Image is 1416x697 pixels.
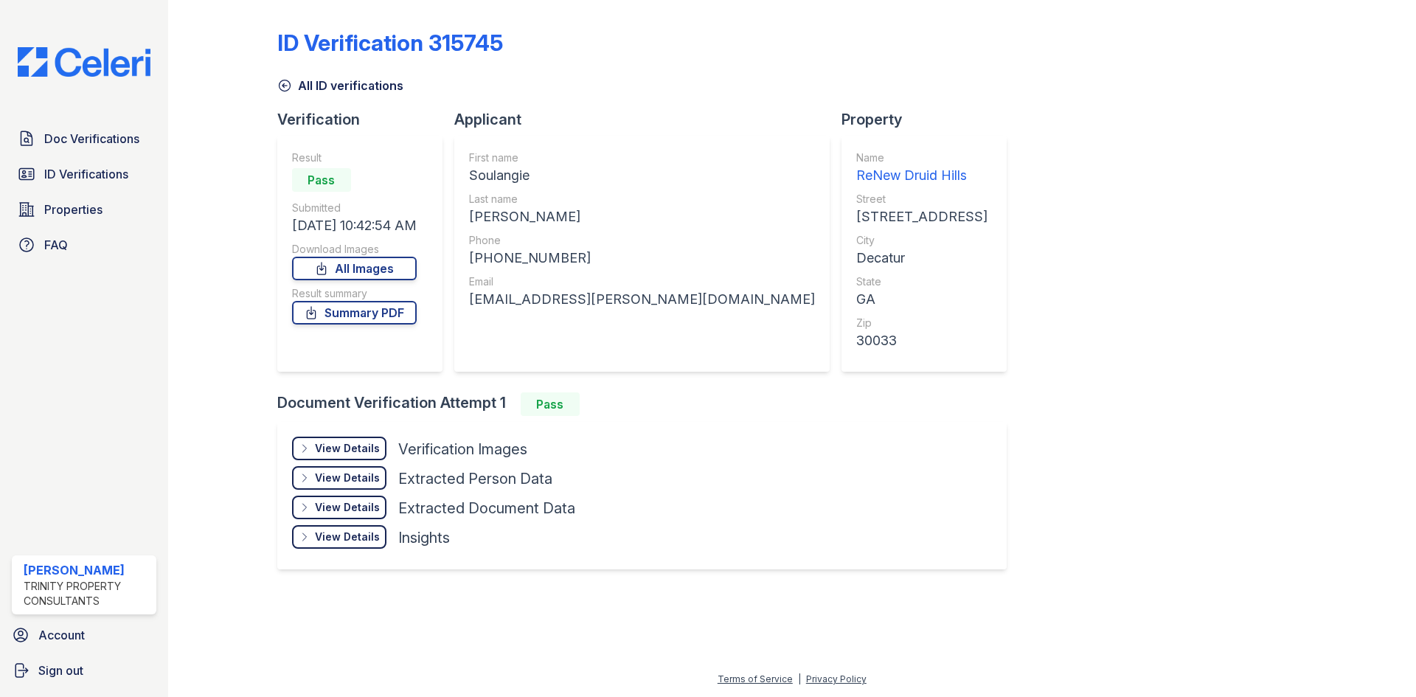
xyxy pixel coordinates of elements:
div: Pass [292,168,351,192]
a: Terms of Service [718,673,793,684]
div: View Details [315,441,380,456]
a: FAQ [12,230,156,260]
div: First name [469,150,815,165]
div: Trinity Property Consultants [24,579,150,608]
span: Doc Verifications [44,130,139,148]
span: Account [38,626,85,644]
div: View Details [315,500,380,515]
div: ReNew Druid Hills [856,165,988,186]
span: FAQ [44,236,68,254]
div: Last name [469,192,815,207]
a: Sign out [6,656,162,685]
div: Zip [856,316,988,330]
a: ID Verifications [12,159,156,189]
span: Properties [44,201,103,218]
div: Property [841,109,1018,130]
div: Document Verification Attempt 1 [277,392,1018,416]
span: ID Verifications [44,165,128,183]
div: Submitted [292,201,417,215]
div: 30033 [856,330,988,351]
a: Account [6,620,162,650]
div: GA [856,289,988,310]
a: Summary PDF [292,301,417,325]
div: Result summary [292,286,417,301]
div: Extracted Document Data [398,498,575,519]
div: [EMAIL_ADDRESS][PERSON_NAME][DOMAIN_NAME] [469,289,815,310]
a: All ID verifications [277,77,403,94]
div: City [856,233,988,248]
div: Applicant [454,109,841,130]
div: [PERSON_NAME] [469,207,815,227]
div: [PERSON_NAME] [24,561,150,579]
span: Sign out [38,662,83,679]
div: [STREET_ADDRESS] [856,207,988,227]
a: Doc Verifications [12,124,156,153]
div: Street [856,192,988,207]
div: Phone [469,233,815,248]
div: [DATE] 10:42:54 AM [292,215,417,236]
a: Name ReNew Druid Hills [856,150,988,186]
div: | [798,673,801,684]
div: Download Images [292,242,417,257]
div: Result [292,150,417,165]
a: Privacy Policy [806,673,867,684]
a: All Images [292,257,417,280]
div: ID Verification 315745 [277,30,503,56]
div: Verification [277,109,454,130]
div: Pass [521,392,580,416]
img: CE_Logo_Blue-a8612792a0a2168367f1c8372b55b34899dd931a85d93a1a3d3e32e68fde9ad4.png [6,47,162,77]
div: View Details [315,471,380,485]
div: Extracted Person Data [398,468,552,489]
div: State [856,274,988,289]
a: Properties [12,195,156,224]
div: Decatur [856,248,988,268]
div: View Details [315,530,380,544]
div: Insights [398,527,450,548]
div: [PHONE_NUMBER] [469,248,815,268]
div: Verification Images [398,439,527,460]
div: Soulangie [469,165,815,186]
div: Name [856,150,988,165]
div: Email [469,274,815,289]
